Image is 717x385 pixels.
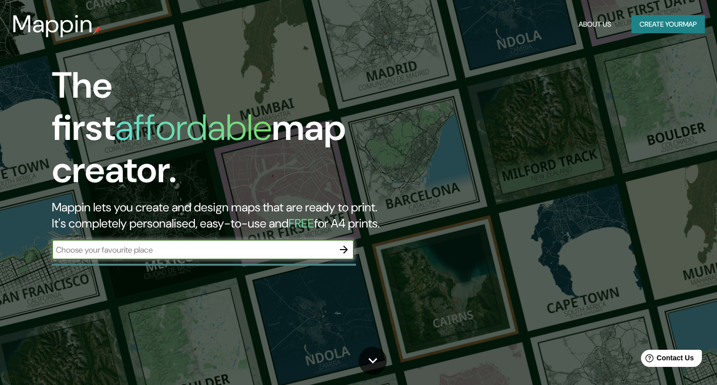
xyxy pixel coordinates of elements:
button: About Us [575,15,615,34]
h3: Mappin [12,10,93,38]
img: mappin-pin [93,26,101,34]
h2: Mappin lets you create and design maps that are ready to print. It's completely personalised, eas... [52,199,410,232]
input: Choose your favourite place [52,244,334,256]
h1: affordable [115,104,272,151]
h5: FREE [289,215,314,231]
iframe: Help widget launcher [627,346,706,374]
h1: The first map creator. [52,64,410,199]
button: Create yourmap [631,15,705,34]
